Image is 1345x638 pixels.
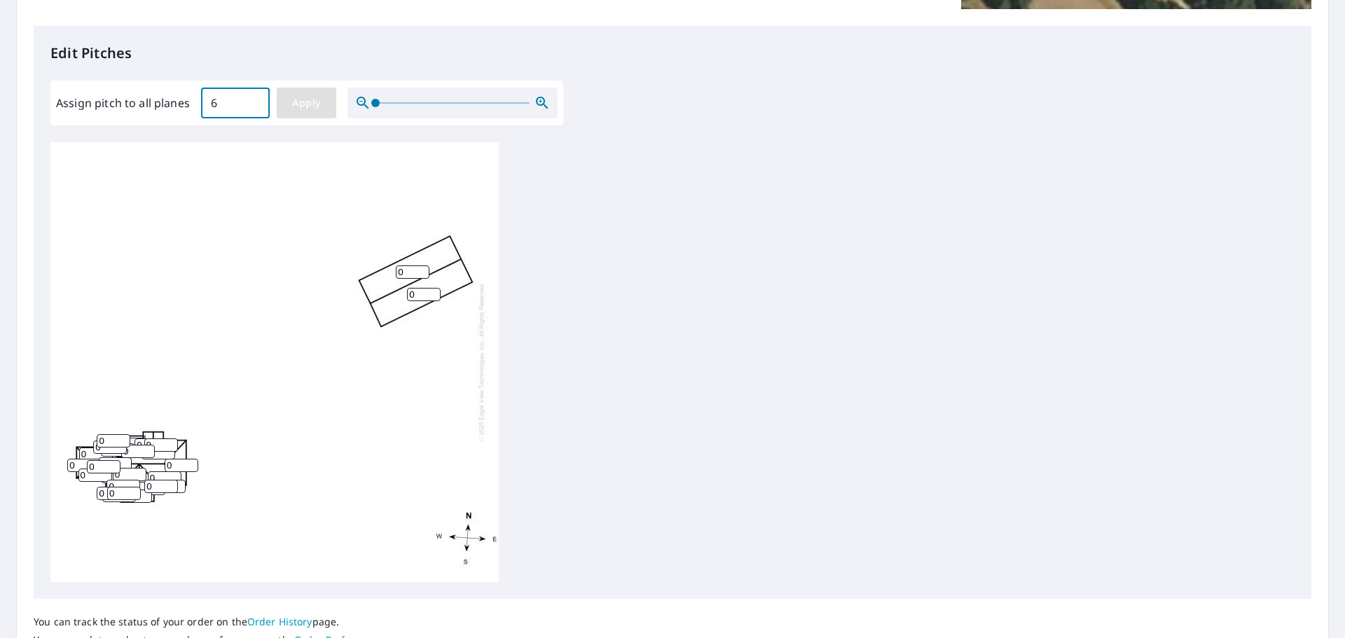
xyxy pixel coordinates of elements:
p: Edit Pitches [50,43,1295,64]
span: Apply [288,95,325,112]
input: 00.0 [201,83,270,123]
button: Apply [277,88,336,118]
p: You can track the status of your order on the page. [34,616,410,628]
label: Assign pitch to all planes [56,95,190,111]
a: Order History [247,615,312,628]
